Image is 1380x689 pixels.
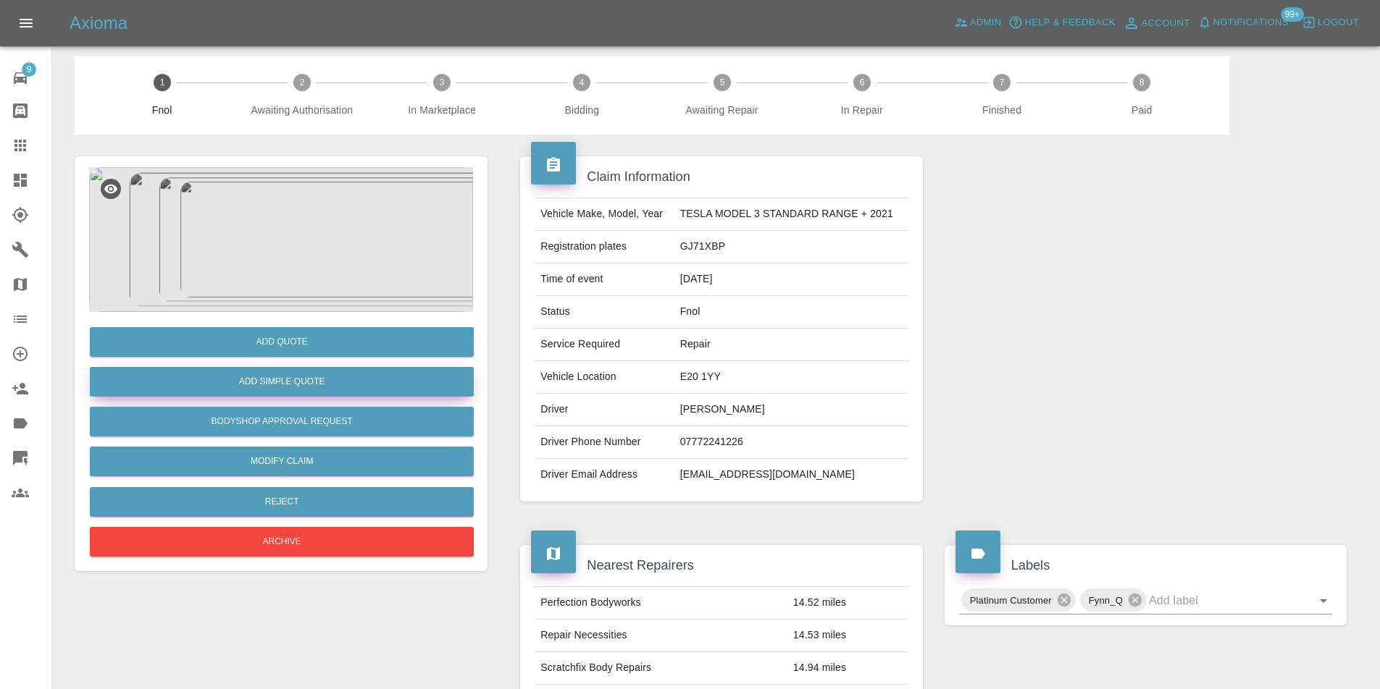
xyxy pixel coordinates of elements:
button: Archive [90,527,474,557]
span: 99+ [1281,7,1304,22]
h5: Axioma [70,12,127,35]
a: Admin [950,12,1005,34]
td: Status [535,296,674,329]
td: Service Required [535,329,674,361]
td: [PERSON_NAME] [674,394,908,426]
text: 4 [580,77,585,88]
td: Fnol [674,296,908,329]
span: Awaiting Repair [658,103,786,117]
td: 14.53 miles [787,620,908,652]
button: Logout [1298,12,1363,34]
img: c102219d-b2fb-424e-98cf-eb5ea1052c20 [89,167,473,312]
text: 2 [300,77,305,88]
td: 07772241226 [674,426,908,459]
span: Help & Feedback [1024,14,1115,31]
td: Scratchfix Body Repairs [535,652,787,685]
span: In Repair [798,103,926,117]
button: Reject [90,487,474,517]
div: Platinum Customer [961,588,1076,612]
td: [DATE] [674,263,908,296]
td: Vehicle Make, Model, Year [535,198,674,231]
span: Paid [1078,103,1206,117]
td: GJ71XBP [674,231,908,263]
td: Time of event [535,263,674,296]
span: Fynn_Q [1080,592,1132,609]
span: Platinum Customer [961,592,1061,609]
button: Bodyshop Approval Request [90,407,474,436]
td: Driver Email Address [535,459,674,491]
a: Account [1119,12,1194,35]
span: Logout [1318,14,1359,31]
a: Modify Claim [90,447,474,476]
td: 14.52 miles [787,587,908,620]
span: Notifications [1213,14,1289,31]
span: Account [1142,15,1190,32]
h4: Claim Information [531,167,911,187]
button: Add Simple Quote [90,367,474,397]
text: 7 [1000,77,1005,88]
td: 14.94 miles [787,652,908,685]
h4: Nearest Repairers [531,556,911,575]
button: Open [1313,591,1334,611]
span: Fnol [98,103,226,117]
text: 8 [1139,77,1145,88]
span: 9 [22,62,36,77]
span: Awaiting Authorisation [238,103,366,117]
button: Notifications [1194,12,1292,34]
button: Add Quote [90,327,474,357]
text: 3 [440,77,445,88]
td: Driver [535,394,674,426]
td: Perfection Bodyworks [535,587,787,620]
span: In Marketplace [377,103,506,117]
td: Repair [674,329,908,361]
td: Registration plates [535,231,674,263]
td: E20 1YY [674,361,908,394]
span: Finished [937,103,1066,117]
td: [EMAIL_ADDRESS][DOMAIN_NAME] [674,459,908,491]
h4: Labels [955,556,1336,575]
td: Vehicle Location [535,361,674,394]
span: Admin [970,14,1002,31]
div: Fynn_Q [1080,588,1147,612]
button: Help & Feedback [1005,12,1118,34]
text: 6 [859,77,864,88]
span: Bidding [518,103,646,117]
td: TESLA MODEL 3 STANDARD RANGE + 2021 [674,198,908,231]
button: Open drawer [9,6,43,41]
input: Add label [1149,589,1292,612]
td: Driver Phone Number [535,426,674,459]
text: 1 [159,77,164,88]
text: 5 [719,77,724,88]
td: Repair Necessities [535,620,787,652]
